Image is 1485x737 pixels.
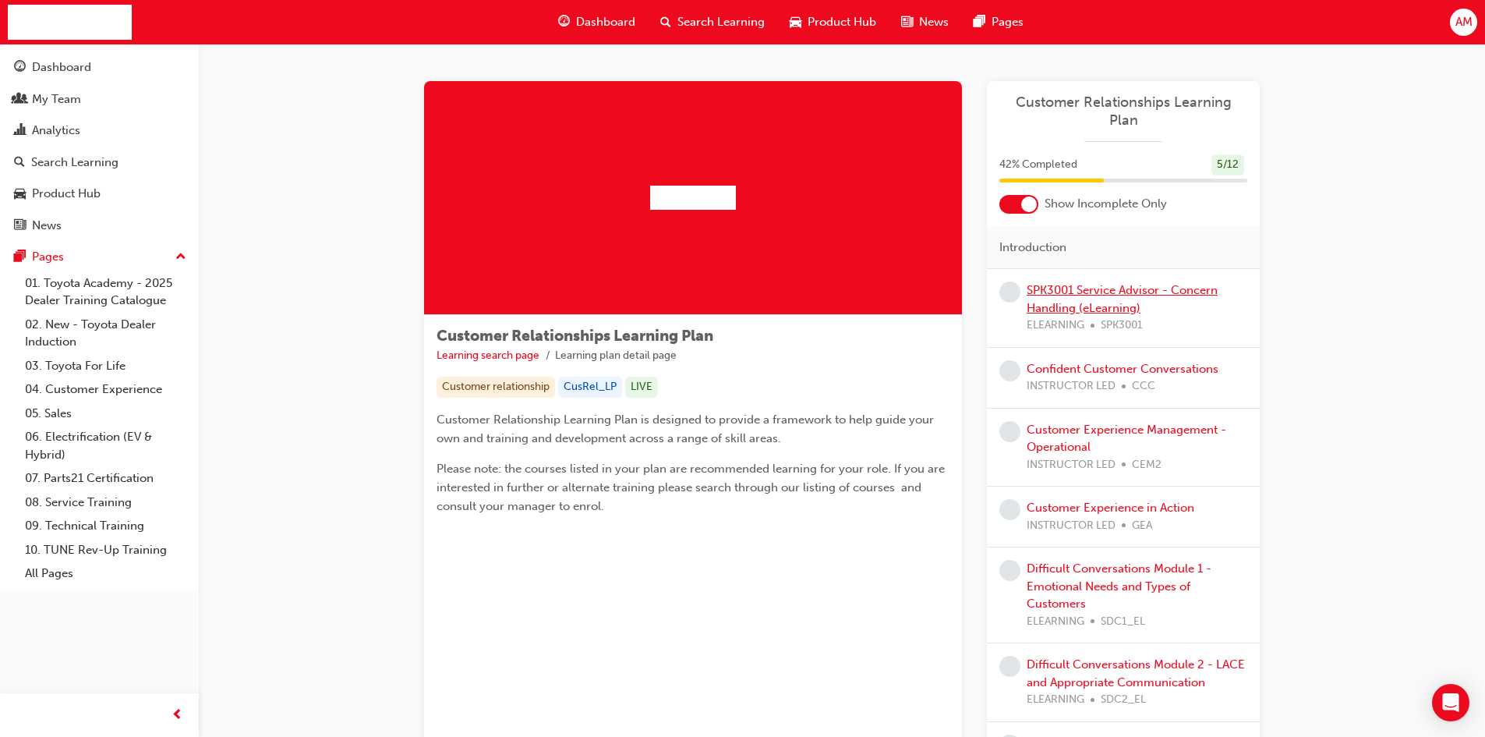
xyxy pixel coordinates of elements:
[19,271,193,313] a: 01. Toyota Academy - 2025 Dealer Training Catalogue
[889,6,961,38] a: news-iconNews
[19,313,193,354] a: 02. New - Toyota Dealer Induction
[171,706,183,725] span: prev-icon
[437,413,937,445] span: Customer Relationship Learning Plan is designed to provide a framework to help guide your own and...
[14,250,26,264] span: pages-icon
[660,12,671,32] span: search-icon
[19,466,193,491] a: 07. Parts21 Certification
[1132,377,1155,395] span: CCC
[1027,456,1116,474] span: INSTRUCTOR LED
[790,12,801,32] span: car-icon
[1432,684,1469,721] div: Open Intercom Messenger
[1027,317,1084,335] span: ELEARNING
[999,282,1020,303] span: learningRecordVerb_NONE-icon
[999,156,1077,174] span: 42 % Completed
[1027,691,1084,709] span: ELEARNING
[6,148,193,177] a: Search Learning
[19,562,193,586] a: All Pages
[999,239,1066,257] span: Introduction
[1045,195,1167,213] span: Show Incomplete Only
[175,247,186,268] span: up-icon
[576,13,635,31] span: Dashboard
[32,217,62,235] div: News
[1027,613,1084,631] span: ELEARNING
[19,354,193,378] a: 03. Toyota For Life
[625,377,658,398] div: LIVE
[32,185,101,203] div: Product Hub
[1027,362,1218,376] a: Confident Customer Conversations
[6,243,193,271] button: Pages
[19,491,193,515] a: 08. Service Training
[555,347,677,365] li: Learning plan detail page
[961,6,1036,38] a: pages-iconPages
[19,425,193,466] a: 06. Electrification (EV & Hybrid)
[546,6,648,38] a: guage-iconDashboard
[1027,657,1245,689] a: Difficult Conversations Module 2 - LACE and Appropriate Communication
[1101,317,1143,335] span: SPK3001
[32,122,80,140] div: Analytics
[437,327,713,345] span: Customer Relationships Learning Plan
[6,85,193,114] a: My Team
[32,90,81,108] div: My Team
[6,53,193,82] a: Dashboard
[1027,501,1194,515] a: Customer Experience in Action
[1027,562,1211,611] a: Difficult Conversations Module 1 - Emotional Needs and Types of Customers
[19,377,193,402] a: 04. Customer Experience
[6,179,193,208] a: Product Hub
[14,61,26,75] span: guage-icon
[999,499,1020,520] span: learningRecordVerb_NONE-icon
[1132,517,1152,535] span: GEA
[999,560,1020,581] span: learningRecordVerb_NONE-icon
[1027,283,1218,315] a: SPK3001 Service Advisor - Concern Handling (eLearning)
[19,514,193,538] a: 09. Technical Training
[1101,613,1145,631] span: SDC1_EL
[777,6,889,38] a: car-iconProduct Hub
[558,377,622,398] div: CusRel_LP
[992,13,1024,31] span: Pages
[999,421,1020,442] span: learningRecordVerb_NONE-icon
[32,248,64,266] div: Pages
[14,187,26,201] span: car-icon
[1132,456,1161,474] span: CEM2
[1027,517,1116,535] span: INSTRUCTOR LED
[14,156,25,170] span: search-icon
[6,211,193,240] a: News
[14,124,26,138] span: chart-icon
[999,94,1247,129] a: Customer Relationships Learning Plan
[437,462,948,513] span: Please note: the courses listed in your plan are recommended learning for your role. If you are i...
[1101,691,1146,709] span: SDC2_EL
[14,93,26,107] span: people-icon
[437,377,555,398] div: Customer relationship
[8,5,132,40] img: Trak
[901,12,913,32] span: news-icon
[808,13,876,31] span: Product Hub
[648,6,777,38] a: search-iconSearch Learning
[677,13,765,31] span: Search Learning
[974,12,985,32] span: pages-icon
[14,219,26,233] span: news-icon
[31,154,118,172] div: Search Learning
[19,538,193,562] a: 10. TUNE Rev-Up Training
[999,360,1020,381] span: learningRecordVerb_NONE-icon
[650,186,736,210] img: Trak
[1211,154,1244,175] div: 5 / 12
[1455,13,1473,31] span: AM
[1450,9,1477,36] button: AM
[919,13,949,31] span: News
[6,116,193,145] a: Analytics
[1027,377,1116,395] span: INSTRUCTOR LED
[1027,423,1226,455] a: Customer Experience Management - Operational
[6,50,193,243] button: DashboardMy TeamAnalyticsSearch LearningProduct HubNews
[19,402,193,426] a: 05. Sales
[32,58,91,76] div: Dashboard
[437,349,539,362] a: Learning search page
[558,12,570,32] span: guage-icon
[999,656,1020,677] span: learningRecordVerb_NONE-icon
